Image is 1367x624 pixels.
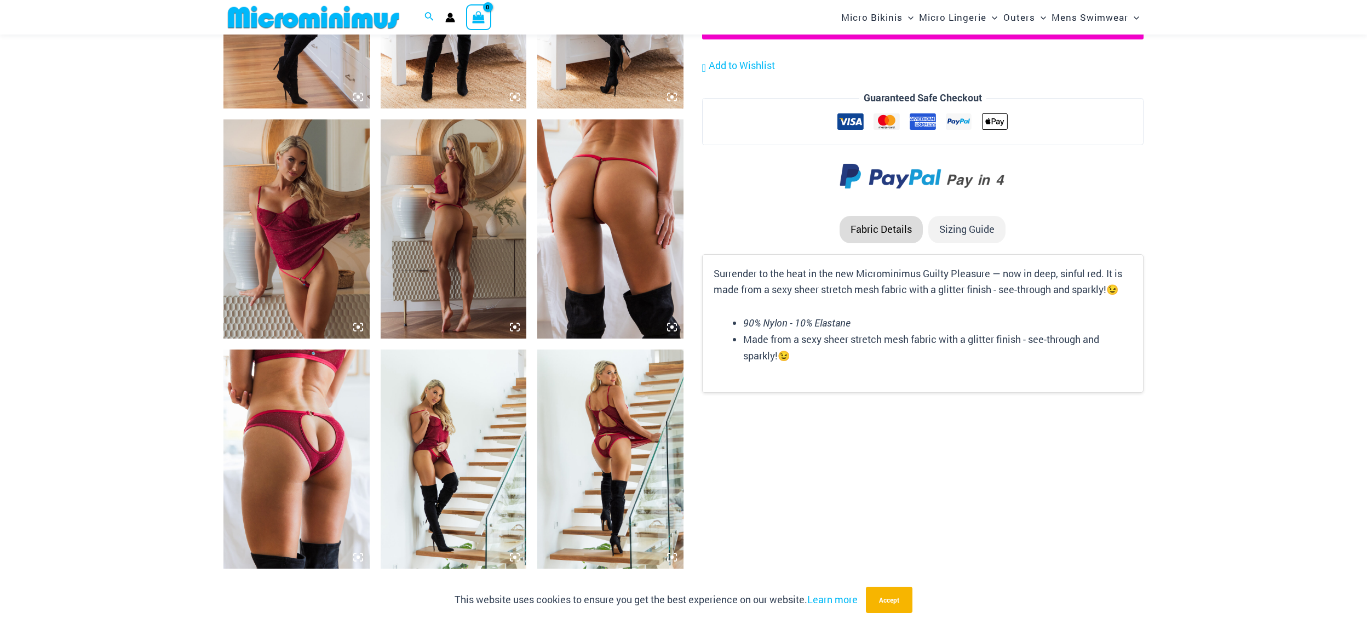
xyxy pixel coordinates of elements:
[1052,3,1128,31] span: Mens Swimwear
[837,2,1144,33] nav: Site Navigation
[866,587,912,613] button: Accept
[537,119,683,339] img: Guilty Pleasures Red 689 Micro
[223,350,370,569] img: Guilty Pleasures Red 6045 Thong
[778,349,790,362] span: 😉
[859,90,986,106] legend: Guaranteed Safe Checkout
[1049,3,1142,31] a: Mens SwimwearMenu ToggleMenu Toggle
[807,593,858,606] a: Learn more
[223,119,370,339] img: Guilty Pleasures Red 1260 Slip 689 Micro
[714,266,1132,298] p: Surrender to the heat in the new Microminimus Guilty Pleasure — now in deep, sinful red. It is ma...
[455,592,858,608] p: This website uses cookies to ensure you get the best experience on our website.
[381,350,527,569] img: Guilty Pleasures Red 1260 Slip 6045 Thong
[743,316,851,329] em: 90% Nylon - 10% Elastane
[466,4,491,30] a: View Shopping Cart, empty
[1003,3,1035,31] span: Outers
[916,3,1000,31] a: Micro LingerieMenu ToggleMenu Toggle
[702,58,775,74] a: Add to Wishlist
[381,119,527,339] img: Guilty Pleasures Red 1260 Slip 689 Micro
[223,5,404,30] img: MM SHOP LOGO FLAT
[709,59,775,72] span: Add to Wishlist
[903,3,914,31] span: Menu Toggle
[1035,3,1046,31] span: Menu Toggle
[841,3,903,31] span: Micro Bikinis
[743,331,1132,364] li: Made from a sexy sheer stretch mesh fabric with a glitter finish - see-through and sparkly!
[445,13,455,22] a: Account icon link
[986,3,997,31] span: Menu Toggle
[840,216,923,243] li: Fabric Details
[928,216,1006,243] li: Sizing Guide
[919,3,986,31] span: Micro Lingerie
[1001,3,1049,31] a: OutersMenu ToggleMenu Toggle
[537,350,683,569] img: Guilty Pleasures Red 1260 Slip 6045 Thong
[838,3,916,31] a: Micro BikinisMenu ToggleMenu Toggle
[424,10,434,25] a: Search icon link
[1128,3,1139,31] span: Menu Toggle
